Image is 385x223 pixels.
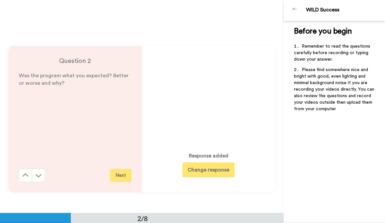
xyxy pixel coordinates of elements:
span: Before you begin [294,27,352,35]
div: 2/8 [127,214,158,223]
div: Response added [189,152,228,160]
img: Profile Image [287,3,303,18]
button: Next [110,169,131,182]
span: / [180,129,182,137]
button: Change response [182,162,235,177]
span: 0:15 [184,129,195,137]
div: WILD Success [306,7,385,13]
span: Remember to read the questions carefully before recording or typing down your answer. [294,44,372,62]
span: Please find somewhere nice and bright with good, even lighting and minimal background noise if yo... [294,67,376,111]
h4: Question 2 [19,56,131,66]
span: Was the program what you expected? Better or worse and why? [19,73,130,86]
img: Mute/Unmute [242,130,248,137]
span: 0:00 [167,129,179,137]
